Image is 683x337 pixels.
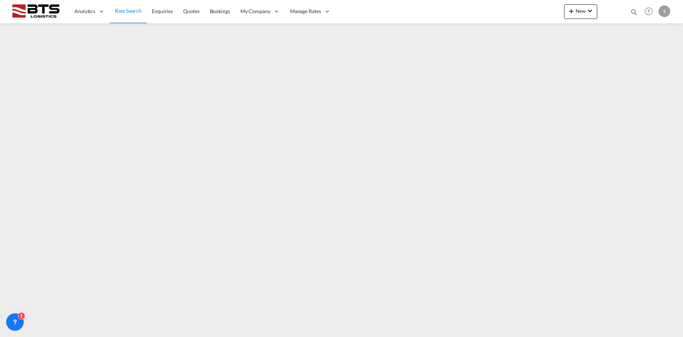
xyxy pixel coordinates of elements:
[659,5,670,17] div: S
[240,8,270,15] span: My Company
[210,8,230,14] span: Bookings
[152,8,173,14] span: Enquiries
[183,8,199,14] span: Quotes
[290,8,321,15] span: Manage Rates
[630,8,638,16] md-icon: icon-magnify
[630,8,638,19] div: icon-magnify
[115,8,142,14] span: Rate Search
[564,4,597,19] button: icon-plus 400-fgNewicon-chevron-down
[586,7,594,15] md-icon: icon-chevron-down
[643,5,659,18] div: Help
[567,7,576,15] md-icon: icon-plus 400-fg
[74,8,95,15] span: Analytics
[11,3,60,20] img: cdcc71d0be7811ed9adfbf939d2aa0e8.png
[643,5,655,18] span: Help
[567,8,594,14] span: New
